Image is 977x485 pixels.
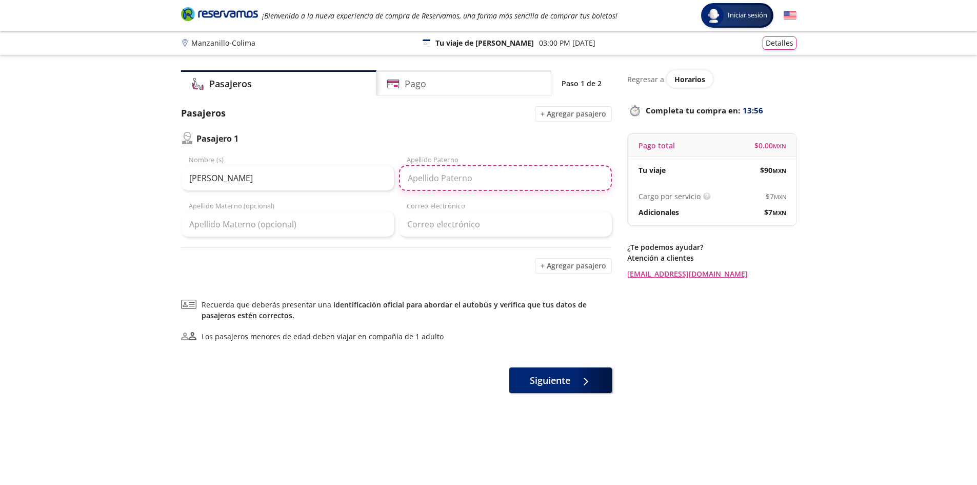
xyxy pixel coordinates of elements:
[760,165,786,176] span: $ 90
[754,140,786,151] span: $ 0.00
[773,142,786,150] small: MXN
[181,165,394,191] input: Nombre (s)
[209,77,252,91] h4: Pasajeros
[202,300,587,320] a: identificación oficial para abordar el autobús y verifica que tus datos de pasajeros estén correc...
[191,37,255,48] p: Manzanillo - Colima
[627,103,796,118] p: Completa tu compra en :
[562,78,602,89] p: Paso 1 de 2
[399,211,612,237] input: Correo electrónico
[743,105,763,117] span: 13:56
[627,70,796,88] div: Regresar a ver horarios
[181,106,226,122] p: Pasajeros
[674,74,705,84] span: Horarios
[627,253,796,263] p: Atención a clientes
[181,211,394,237] input: Apellido Materno (opcional)
[724,10,771,21] span: Iniciar sesión
[766,191,786,202] span: $ 7
[405,77,426,91] h4: Pago
[435,37,534,48] p: Tu viaje de [PERSON_NAME]
[202,331,444,342] div: Los pasajeros menores de edad deben viajar en compañía de 1 adulto
[399,165,612,191] input: Apellido Paterno
[627,268,796,279] a: [EMAIL_ADDRESS][DOMAIN_NAME]
[627,74,664,85] p: Regresar a
[639,140,675,151] p: Pago total
[784,9,796,22] button: English
[262,11,617,21] em: ¡Bienvenido a la nueva experiencia de compra de Reservamos, una forma más sencilla de comprar tus...
[639,207,679,218] p: Adicionales
[535,106,612,122] button: + Agregar pasajero
[196,132,238,145] p: Pasajero 1
[181,6,258,25] a: Brand Logo
[774,193,786,201] small: MXN
[181,6,258,22] i: Brand Logo
[764,207,786,218] span: $ 7
[639,165,666,176] p: Tu viaje
[772,209,786,217] small: MXN
[639,191,701,202] p: Cargo por servicio
[509,367,612,393] button: Siguiente
[530,374,570,387] span: Siguiente
[772,167,786,174] small: MXN
[202,299,612,321] span: Recuerda que deberás presentar una
[535,258,612,274] button: + Agregar pasajero
[763,36,796,50] button: Detalles
[627,242,796,253] p: ¿Te podemos ayudar?
[539,37,595,48] p: 03:00 PM [DATE]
